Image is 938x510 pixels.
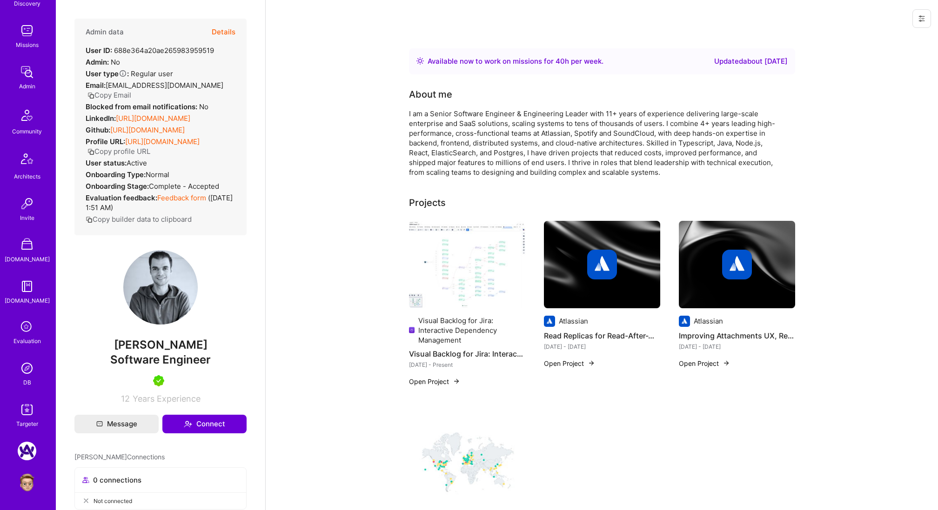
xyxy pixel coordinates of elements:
[409,221,525,308] img: Visual Backlog for Jira: Interactive Dependency Management
[110,126,185,134] a: [URL][DOMAIN_NAME]
[416,57,424,65] img: Availability
[5,296,50,305] div: [DOMAIN_NAME]
[86,214,192,224] button: Copy builder data to clipboard
[679,316,690,327] img: Company logo
[544,221,660,308] img: cover
[15,473,39,492] a: User Avatar
[127,159,147,167] span: Active
[86,159,127,167] strong: User status:
[86,69,129,78] strong: User type :
[86,69,173,79] div: Regular user
[86,193,157,202] strong: Evaluation feedback:
[86,193,235,212] div: ( [DATE] 1:51 AM )
[544,330,660,342] h4: Read Replicas for Read-After-Write
[16,104,38,126] img: Community
[18,318,36,336] i: icon SelectionTeam
[125,137,200,146] a: [URL][DOMAIN_NAME]
[82,497,90,504] i: icon CloseGray
[87,92,94,99] i: icon Copy
[86,102,208,112] div: No
[679,221,795,308] img: cover
[714,56,788,67] div: Updated about [DATE]
[409,196,446,210] div: Projects
[74,467,247,510] button: 0 connectionsNot connected
[453,378,460,385] img: arrow-right
[428,56,603,67] div: Available now to work on missions for h per week .
[409,87,452,101] div: About me
[409,416,525,503] img: Spyserver Network
[93,475,141,485] span: 0 connections
[16,419,38,429] div: Targeter
[119,69,127,78] i: Help
[18,63,36,81] img: admin teamwork
[409,325,415,336] img: Company logo
[86,102,199,111] strong: Blocked from email notifications:
[123,250,198,325] img: User Avatar
[679,342,795,351] div: [DATE] - [DATE]
[110,353,211,366] span: Software Engineer
[133,394,201,404] span: Years Experience
[722,250,752,279] img: Company logo
[86,114,116,123] strong: LinkedIn:
[74,338,247,352] span: [PERSON_NAME]
[679,330,795,342] h4: Improving Attachments UX, Reliability, and Durability for Jira Cloud
[74,415,159,433] button: Message
[13,336,41,346] div: Evaluation
[86,137,125,146] strong: Profile URL:
[5,254,50,264] div: [DOMAIN_NAME]
[23,378,31,387] div: DB
[544,316,555,327] img: Company logo
[16,40,39,50] div: Missions
[723,359,730,367] img: arrow-right
[212,19,235,46] button: Details
[86,57,120,67] div: No
[184,420,192,428] i: icon Connect
[587,250,617,279] img: Company logo
[86,126,110,134] strong: Github:
[96,421,103,427] i: icon Mail
[544,342,660,351] div: [DATE] - [DATE]
[86,216,93,223] i: icon Copy
[409,348,525,360] h4: Visual Backlog for Jira: Interactive Dependency Management
[86,46,214,55] div: 688e364a20ae265983959519
[86,170,146,179] strong: Onboarding Type:
[157,193,206,202] a: Feedback form
[559,316,588,326] div: Atlassian
[18,21,36,40] img: teamwork
[409,109,781,177] div: I am a Senior Software Engineer & Engineering Leader with 11+ years of experience delivering larg...
[20,213,34,223] div: Invite
[106,81,223,90] span: [EMAIL_ADDRESS][DOMAIN_NAME]
[12,126,42,136] div: Community
[86,81,106,90] strong: Email:
[14,172,40,181] div: Architects
[86,28,124,36] h4: Admin data
[87,146,150,156] button: Copy profile URL
[121,394,130,404] span: 12
[18,442,36,460] img: A.Team: Google Calendar Integration Testing
[16,149,38,172] img: Architects
[87,90,131,100] button: Copy Email
[94,496,132,506] span: Not connected
[86,182,149,191] strong: Onboarding Stage:
[19,81,35,91] div: Admin
[409,377,460,386] button: Open Project
[18,400,36,419] img: Skill Targeter
[18,473,36,492] img: User Avatar
[679,358,730,368] button: Open Project
[409,360,525,370] div: [DATE] - Present
[694,316,723,326] div: Atlassian
[146,170,169,179] span: normal
[544,358,595,368] button: Open Project
[87,148,94,155] i: icon Copy
[18,236,36,254] img: A Store
[82,477,89,484] i: icon Collaborator
[556,57,565,66] span: 40
[18,359,36,378] img: Admin Search
[162,415,247,433] button: Connect
[588,359,595,367] img: arrow-right
[418,316,525,345] div: Visual Backlog for Jira: Interactive Dependency Management
[15,442,39,460] a: A.Team: Google Calendar Integration Testing
[18,277,36,296] img: guide book
[86,46,112,55] strong: User ID:
[74,452,165,462] span: [PERSON_NAME] Connections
